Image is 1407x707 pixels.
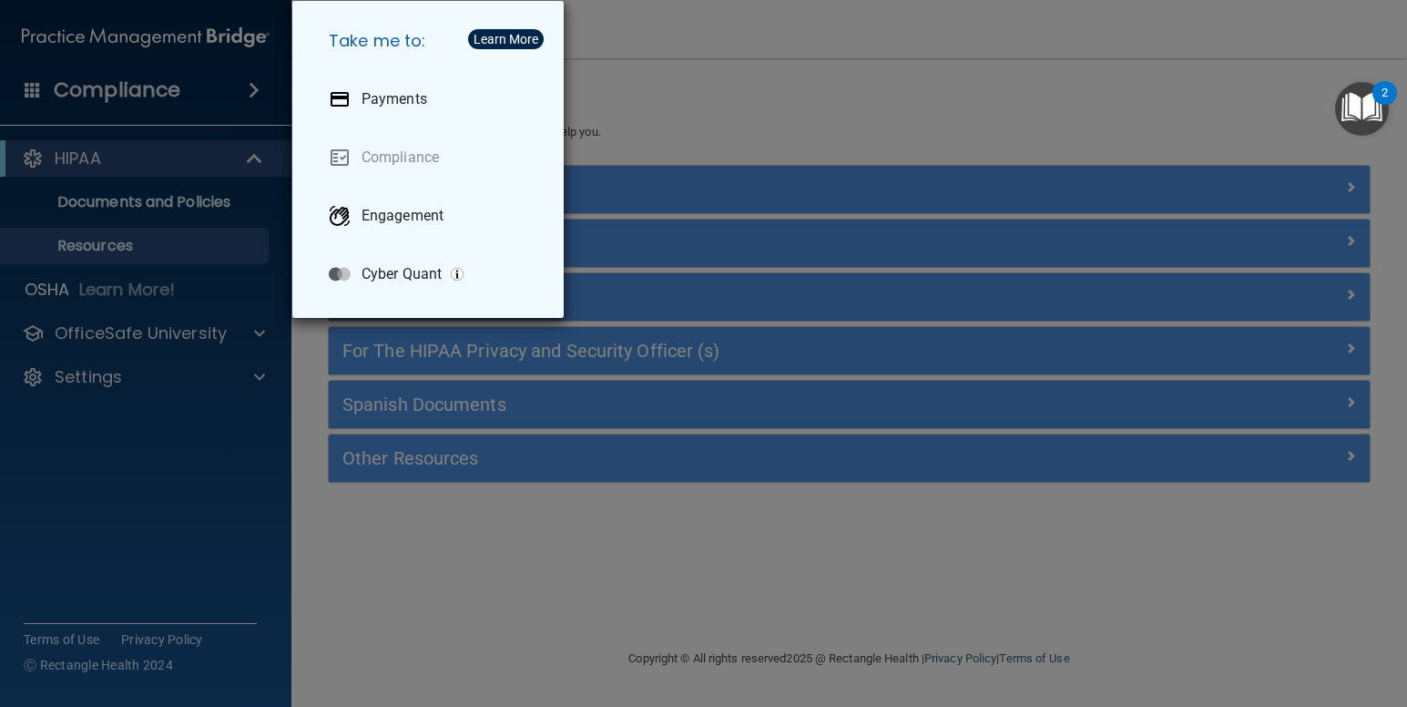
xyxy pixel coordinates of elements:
[314,15,549,67] h5: Take me to:
[314,190,549,241] a: Engagement
[362,265,442,283] p: Cyber Quant
[474,33,538,46] div: Learn More
[314,74,549,125] a: Payments
[1092,578,1385,651] iframe: Drift Widget Chat Controller
[314,249,549,300] a: Cyber Quant
[1382,93,1388,117] div: 2
[468,29,544,49] button: Learn More
[1335,82,1389,136] button: Open Resource Center, 2 new notifications
[314,132,549,183] a: Compliance
[362,90,427,108] p: Payments
[362,207,444,225] p: Engagement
